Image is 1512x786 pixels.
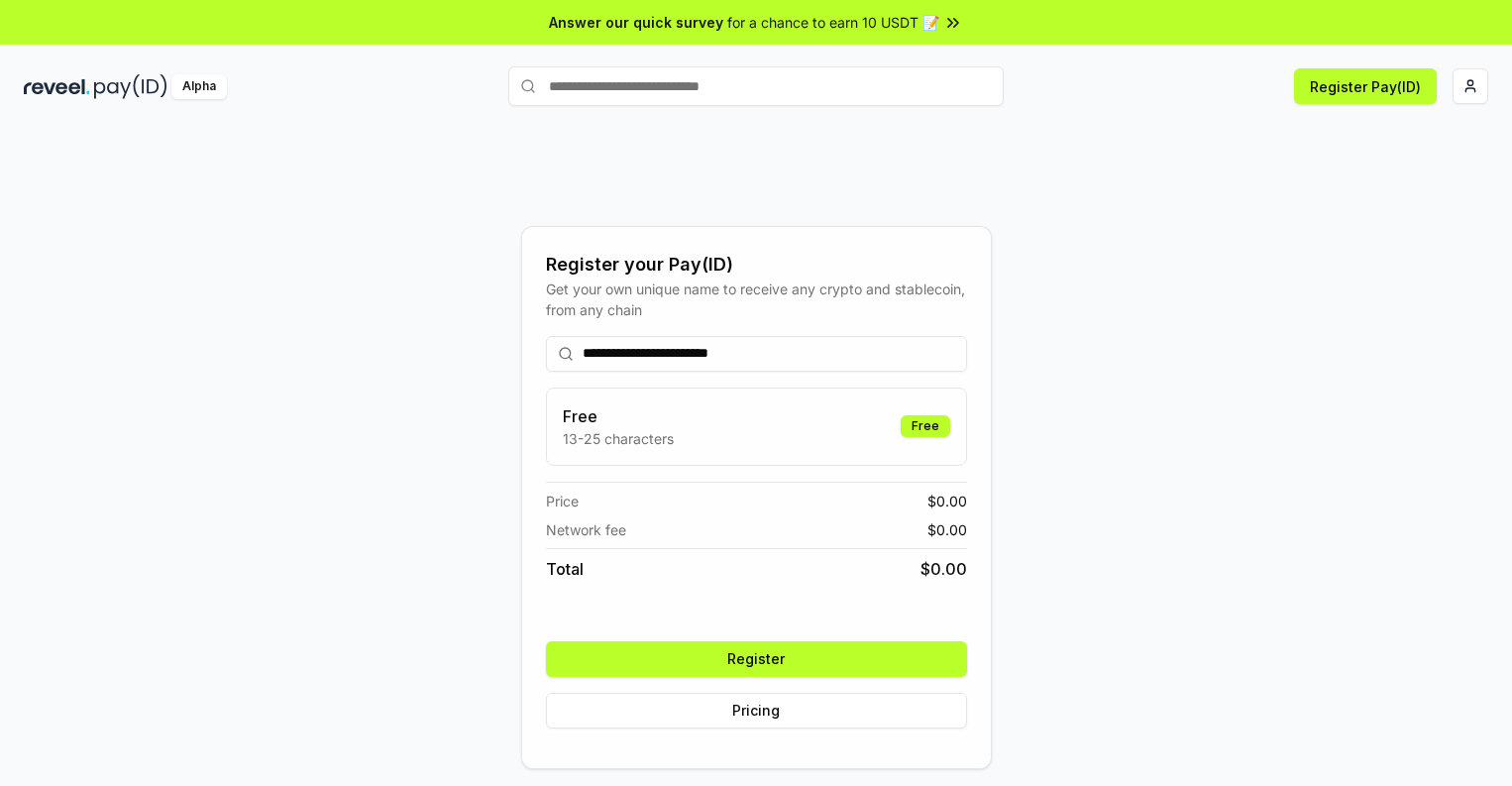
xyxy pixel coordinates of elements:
[546,557,584,581] span: Total
[171,74,227,99] div: Alpha
[563,428,674,449] p: 13-25 characters
[94,74,167,99] img: pay_id
[920,557,967,581] span: $ 0.00
[563,404,674,428] h3: Free
[546,519,626,540] span: Network fee
[546,279,967,320] div: Get your own unique name to receive any crypto and stablecoin, from any chain
[1294,68,1437,104] button: Register Pay(ID)
[546,251,967,279] div: Register your Pay(ID)
[546,491,579,511] span: Price
[927,491,967,511] span: $ 0.00
[546,693,967,729] button: Pricing
[24,74,90,99] img: reveel_dark
[901,415,950,437] div: Free
[546,641,967,677] button: Register
[549,12,723,33] span: Answer our quick survey
[927,519,967,540] span: $ 0.00
[727,12,939,33] span: for a chance to earn 10 USDT 📝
